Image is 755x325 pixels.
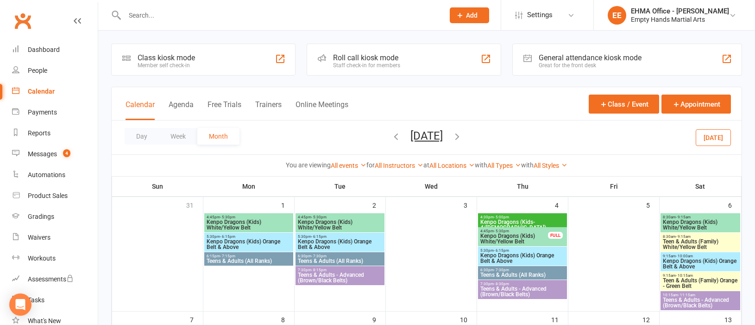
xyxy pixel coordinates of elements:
[676,254,693,258] span: - 10:00am
[28,296,44,304] div: Tasks
[28,255,56,262] div: Workouts
[366,161,375,169] strong: for
[728,197,741,212] div: 6
[311,235,327,239] span: - 6:15pm
[297,235,383,239] span: 5:30pm
[11,9,34,32] a: Clubworx
[281,197,294,212] div: 1
[539,62,642,69] div: Great for the front desk
[589,95,659,114] button: Class / Event
[429,162,475,169] a: All Locations
[662,235,738,239] span: 8:30am
[661,95,731,114] button: Appointment
[12,123,98,144] a: Reports
[331,162,366,169] a: All events
[296,100,348,120] button: Online Meetings
[662,215,738,219] span: 8:30am
[169,100,194,120] button: Agenda
[333,62,400,69] div: Staff check-in for members
[311,268,327,272] span: - 8:15pm
[12,269,98,290] a: Assessments
[220,215,235,219] span: - 5:30pm
[295,177,386,196] th: Tue
[28,171,65,178] div: Automations
[12,165,98,185] a: Automations
[608,6,626,25] div: EE
[12,39,98,60] a: Dashboard
[662,258,738,269] span: Kenpo Dragons (Kids) Orange Belt & Above
[662,254,738,258] span: 9:15am
[297,219,383,230] span: Kenpo Dragons (Kids) White/Yellow Belt
[375,162,423,169] a: All Instructors
[662,239,738,250] span: Teen & Adults (Family) White/Yellow Belt
[450,7,489,23] button: Add
[480,219,565,230] span: Kenpo Dragons (Kids-4/[DEMOGRAPHIC_DATA])
[487,162,521,169] a: All Types
[477,177,568,196] th: Thu
[676,235,691,239] span: - 9:15am
[12,102,98,123] a: Payments
[28,317,61,325] div: What's New
[662,219,738,230] span: Kenpo Dragons (Kids) White/Yellow Belt
[527,5,553,25] span: Settings
[464,197,477,212] div: 3
[206,235,291,239] span: 5:30pm
[28,192,68,199] div: Product Sales
[646,197,659,212] div: 5
[480,282,565,286] span: 7:30pm
[475,161,487,169] strong: with
[333,53,400,62] div: Roll call kiosk mode
[311,254,327,258] span: - 7:30pm
[206,258,291,264] span: Teens & Adults (All Ranks)
[186,197,203,212] div: 31
[286,161,331,169] strong: You are viewing
[297,254,383,258] span: 6:30pm
[206,239,291,250] span: Kenpo Dragons (Kids) Orange Belt & Above
[28,46,60,53] div: Dashboard
[480,268,565,272] span: 6:30pm
[631,7,729,15] div: EHMA Office - [PERSON_NAME]
[311,215,327,219] span: - 5:30pm
[206,219,291,230] span: Kenpo Dragons (Kids) White/Yellow Belt
[220,254,235,258] span: - 7:15pm
[676,274,693,278] span: - 10:15am
[696,129,731,146] button: [DATE]
[480,286,565,297] span: Teens & Adults - Advanced (Brown/Black Belts)
[28,150,57,158] div: Messages
[208,100,241,120] button: Free Trials
[28,108,57,116] div: Payments
[480,229,548,233] span: 4:45pm
[28,88,55,95] div: Calendar
[197,128,239,145] button: Month
[12,60,98,81] a: People
[206,254,291,258] span: 6:15pm
[480,272,565,278] span: Teens & Adults (All Ranks)
[9,293,31,316] div: Open Intercom Messenger
[662,293,738,297] span: 10:15am
[12,248,98,269] a: Workouts
[28,213,54,220] div: Gradings
[28,129,50,137] div: Reports
[555,197,568,212] div: 4
[12,185,98,206] a: Product Sales
[63,149,70,157] span: 4
[297,272,383,283] span: Teens & Adults - Advanced (Brown/Black Belts)
[539,53,642,62] div: General attendance kiosk mode
[220,235,235,239] span: - 6:15pm
[372,197,385,212] div: 2
[662,297,738,308] span: Teens & Adults - Advanced (Brown/Black Belts)
[480,249,565,253] span: 5:30pm
[678,293,695,297] span: - 11:15am
[568,177,660,196] th: Fri
[297,239,383,250] span: Kenpo Dragons (Kids) Orange Belt & Above
[255,100,282,120] button: Trainers
[297,215,383,219] span: 4:45pm
[12,144,98,165] a: Messages 4
[480,215,565,219] span: 4:30pm
[631,15,729,24] div: Empty Hands Martial Arts
[125,128,159,145] button: Day
[112,177,203,196] th: Sun
[203,177,295,196] th: Mon
[548,232,563,239] div: FULL
[521,161,534,169] strong: with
